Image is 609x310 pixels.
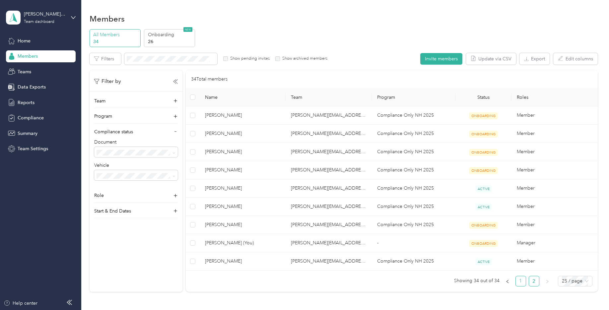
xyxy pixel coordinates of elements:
[511,252,597,271] td: Member
[183,27,192,32] span: NEW
[148,38,193,45] p: 26
[18,145,48,152] span: Team Settings
[372,88,456,106] th: Program
[94,162,178,169] p: Vehicle
[529,276,539,286] li: 2
[205,130,280,137] span: [PERSON_NAME]
[18,37,31,44] span: Home
[542,276,553,286] li: Next Page
[562,276,588,286] span: 25 / page
[506,279,509,283] span: left
[200,106,286,125] td: Elisha Jones
[455,143,511,161] td: ONBOARDING
[372,179,456,198] td: Compliance Only NH 2025
[148,31,193,38] p: Onboarding
[94,139,178,146] p: Document
[372,234,456,252] td: -
[469,240,498,247] span: ONBOARDING
[511,161,597,179] td: Member
[372,143,456,161] td: Compliance Only NH 2025
[511,125,597,143] td: Member
[191,76,228,83] p: 34 Total members
[516,276,526,286] a: 1
[469,222,498,229] span: ONBOARDING
[18,53,38,60] span: Members
[511,143,597,161] td: Member
[475,185,492,192] span: ACTIVE
[94,97,105,104] p: Team
[205,185,280,192] span: [PERSON_NAME]
[18,84,46,91] span: Data Exports
[200,234,286,252] td: Naomi Sanford (You)
[286,234,372,252] td: naomi.sanford@navenhealth.com
[469,149,498,156] span: ONBOARDING
[511,198,597,216] td: Member
[205,258,280,265] span: [PERSON_NAME]
[18,130,37,137] span: Summary
[542,276,553,286] button: right
[502,276,513,286] button: left
[286,106,372,125] td: naomi.sanford@navenhealth.com
[90,15,125,22] h1: Members
[475,258,492,265] span: ACTIVE
[372,106,456,125] td: Compliance Only NH 2025
[18,99,34,106] span: Reports
[200,161,286,179] td: Sarah Hendrix
[511,216,597,234] td: Member
[94,208,131,215] p: Start & End Dates
[94,77,121,86] p: Filter by
[511,88,597,106] th: Roles
[469,131,498,138] span: ONBOARDING
[280,56,327,62] label: Show archived members
[286,88,372,106] th: Team
[286,198,372,216] td: naomi.sanford@navenhealth.com
[511,234,597,252] td: Manager
[228,56,270,62] label: Show pending invites
[372,125,456,143] td: Compliance Only NH 2025
[94,192,104,199] p: Role
[286,179,372,198] td: naomi.sanford@navenhealth.com
[93,38,138,45] p: 34
[455,125,511,143] td: ONBOARDING
[420,53,462,65] button: Invite members
[469,112,498,119] span: ONBOARDING
[553,53,598,65] button: Edit columns
[18,68,31,75] span: Teams
[205,94,280,100] span: Name
[200,179,286,198] td: Inelis DeBlasi
[529,276,539,286] a: 2
[286,125,372,143] td: naomi.sanford@navenhealth.com
[24,11,65,18] div: [PERSON_NAME][EMAIL_ADDRESS][PERSON_NAME][DOMAIN_NAME]
[286,161,372,179] td: naomi.sanford@navenhealth.com
[205,203,280,210] span: [PERSON_NAME]
[205,166,280,174] span: [PERSON_NAME]
[466,53,516,65] button: Update via CSV
[200,143,286,161] td: Tina Eubanks
[286,143,372,161] td: naomi.sanford@navenhealth.com
[545,279,549,283] span: right
[469,167,498,174] span: ONBOARDING
[286,216,372,234] td: naomi.sanford@navenhealth.com
[455,106,511,125] td: ONBOARDING
[455,216,511,234] td: ONBOARDING
[205,112,280,119] span: [PERSON_NAME]
[372,216,456,234] td: Compliance Only NH 2025
[372,198,456,216] td: Compliance Only NH 2025
[24,20,54,24] div: Team dashboard
[455,234,511,252] td: ONBOARDING
[286,252,372,271] td: naomi.sanford@navenhealth.com
[205,239,280,247] span: [PERSON_NAME] (You)
[558,276,592,286] div: Page Size
[455,161,511,179] td: ONBOARDING
[93,31,138,38] p: All Members
[372,161,456,179] td: Compliance Only NH 2025
[205,221,280,228] span: [PERSON_NAME]
[200,252,286,271] td: Katrina Stoutemire
[511,179,597,198] td: Member
[200,198,286,216] td: Kimberly Ketelaar
[502,276,513,286] li: Previous Page
[200,216,286,234] td: Annette Rudlaff
[572,273,609,310] iframe: Everlance-gr Chat Button Frame
[372,252,456,271] td: Compliance Only NH 2025
[4,300,37,307] div: Help center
